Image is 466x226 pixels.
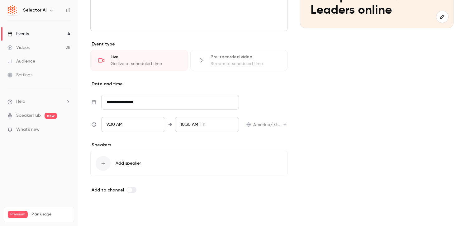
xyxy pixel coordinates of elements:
[7,72,32,78] div: Settings
[107,122,122,127] span: 9:30 AM
[45,113,57,119] span: new
[111,61,180,67] div: Go live at scheduled time
[31,212,70,217] span: Plan usage
[16,112,41,119] a: SpeakerHub
[92,187,124,193] span: Add to channel
[8,5,18,15] img: Selector AI
[8,211,28,218] span: Premium
[253,122,288,128] div: America/[GEOGRAPHIC_DATA]
[190,50,288,71] div: Pre-recorded videoStream at scheduled time
[175,117,239,132] div: To
[7,58,35,64] div: Audience
[211,61,280,67] div: Stream at scheduled time
[7,98,70,105] li: help-dropdown-opener
[16,126,40,133] span: What's new
[180,122,198,127] span: 10:30 AM
[90,41,288,47] p: Event type
[16,98,25,105] span: Help
[101,95,239,110] input: Tue, Feb 17, 2026
[90,81,288,87] p: Date and time
[200,121,205,128] span: 1 h
[90,50,188,71] div: LiveGo live at scheduled time
[7,45,30,51] div: Videos
[90,209,113,221] button: Save
[7,31,29,37] div: Events
[101,117,165,132] div: From
[57,219,61,223] span: 28
[23,7,46,13] h6: Selector AI
[211,54,280,60] div: Pre-recorded video
[116,160,141,167] span: Add speaker
[57,218,70,224] p: / 150
[111,54,180,60] div: Live
[63,127,70,133] iframe: Noticeable Trigger
[8,218,20,224] p: Videos
[90,142,288,148] p: Speakers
